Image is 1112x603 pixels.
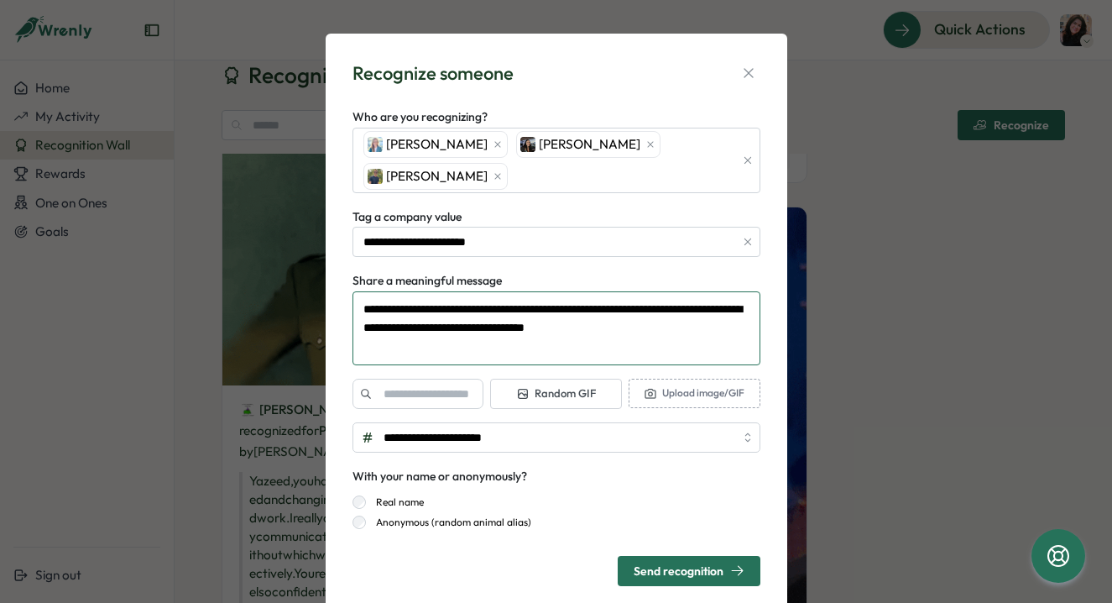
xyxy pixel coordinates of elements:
img: Bonnie Goode [368,137,383,152]
label: Tag a company value [352,208,462,227]
button: Send recognition [618,556,760,586]
label: Real name [366,496,424,509]
div: Send recognition [634,564,744,578]
button: Random GIF [490,379,622,409]
img: Chad Brokaw [368,169,383,184]
div: With your name or anonymously? [352,468,527,486]
label: Anonymous (random animal alias) [366,516,531,529]
span: Random GIF [516,386,596,401]
span: [PERSON_NAME] [386,135,488,154]
div: Recognize someone [352,60,514,87]
label: Share a meaningful message [352,272,502,291]
label: Who are you recognizing? [352,108,488,127]
span: [PERSON_NAME] [539,135,640,154]
img: Ashley Jessen [520,137,535,152]
span: [PERSON_NAME] [386,167,488,186]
